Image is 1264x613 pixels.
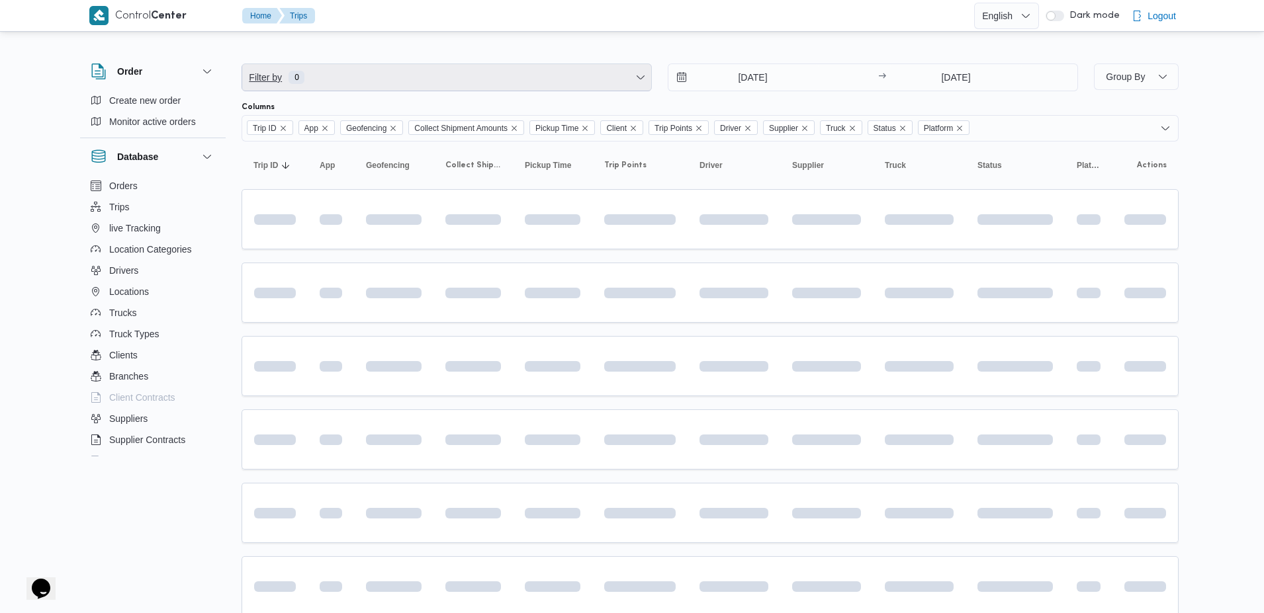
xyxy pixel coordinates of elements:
span: Trucks [109,305,136,321]
button: Status [972,155,1058,176]
button: Trips [85,196,220,218]
span: Trip Points [649,120,709,135]
iframe: chat widget [13,560,56,600]
button: Group By [1094,63,1179,90]
span: Actions [1137,160,1167,171]
span: Devices [109,453,142,469]
span: Collect Shipment Amounts [408,120,524,135]
span: Trips [109,199,130,215]
span: Trip Points [655,121,692,136]
button: Pickup Time [519,155,586,176]
span: Supplier [792,160,824,171]
span: Location Categories [109,241,192,257]
button: Remove Supplier from selection in this group [801,124,809,132]
h3: Database [117,149,158,165]
button: Platform [1071,155,1106,176]
button: Remove Trip Points from selection in this group [695,124,703,132]
span: Collect Shipment Amounts [445,160,501,171]
button: App [314,155,347,176]
span: Create new order [109,93,181,108]
span: Driver [720,121,741,136]
button: Trips [279,8,315,24]
span: Status [977,160,1002,171]
button: Logout [1126,3,1181,29]
span: Platform [1077,160,1101,171]
button: Order [91,63,215,79]
button: Open list of options [1160,123,1171,134]
span: Pickup Time [529,120,595,135]
button: Remove Truck from selection in this group [848,124,856,132]
span: Group By [1106,71,1145,82]
span: Trip ID [247,120,293,135]
span: Truck [885,160,906,171]
div: Database [80,175,226,462]
button: Locations [85,281,220,302]
label: Columns [242,102,275,112]
button: Supplier Contracts [85,429,220,450]
span: Driver [714,120,758,135]
span: Filter by [248,69,283,85]
button: Branches [85,366,220,387]
button: Trucks [85,302,220,323]
span: App [298,120,335,135]
span: Status [868,120,913,135]
input: Press the down key to open a popover containing a calendar. [668,64,819,91]
span: Trip ID [253,121,277,136]
span: Pickup Time [535,121,578,136]
span: Truck Types [109,326,159,342]
span: Driver [700,160,723,171]
div: → [878,73,886,82]
span: Orders [109,178,138,194]
button: Truck [880,155,959,176]
span: App [320,160,335,171]
span: Branches [109,368,148,384]
button: Location Categories [85,239,220,260]
button: Monitor active orders [85,111,220,132]
button: Drivers [85,260,220,281]
span: Locations [109,284,149,300]
span: Clients [109,347,138,363]
span: Client Contracts [109,389,175,405]
button: Suppliers [85,408,220,429]
svg: Sorted in descending order [281,160,291,171]
span: Supplier [763,120,815,135]
span: Trip Points [604,160,647,171]
button: Remove Status from selection in this group [899,124,907,132]
b: Center [151,11,187,21]
img: X8yXhbKr1z7QwAAAABJRU5ErkJggg== [89,6,109,25]
button: Remove Collect Shipment Amounts from selection in this group [510,124,518,132]
input: Press the down key to open a popover containing a calendar. [890,64,1022,91]
span: Trip ID; Sorted in descending order [253,160,278,171]
button: Trip IDSorted in descending order [248,155,301,176]
button: Devices [85,450,220,471]
button: Driver [694,155,774,176]
button: Remove Client from selection in this group [629,124,637,132]
span: Platform [918,120,970,135]
span: Monitor active orders [109,114,196,130]
span: Client [600,120,643,135]
span: live Tracking [109,220,161,236]
span: Drivers [109,263,138,278]
button: Truck Types [85,323,220,345]
button: Database [91,149,215,165]
button: Geofencing [361,155,427,176]
span: Dark mode [1064,11,1120,21]
button: Clients [85,345,220,366]
button: Remove Platform from selection in this group [956,124,964,132]
button: Remove Trip ID from selection in this group [279,124,287,132]
span: 0 available filters [289,71,304,84]
span: App [304,121,318,136]
button: Create new order [85,90,220,111]
span: Pickup Time [525,160,571,171]
span: Status [874,121,896,136]
button: Filter by0 available filters [242,64,651,91]
span: Platform [924,121,954,136]
span: Logout [1148,8,1176,24]
button: live Tracking [85,218,220,239]
button: Orders [85,175,220,196]
span: Collect Shipment Amounts [414,121,508,136]
span: Geofencing [340,120,403,135]
span: Geofencing [346,121,386,136]
span: Suppliers [109,411,148,427]
button: Client Contracts [85,387,220,408]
